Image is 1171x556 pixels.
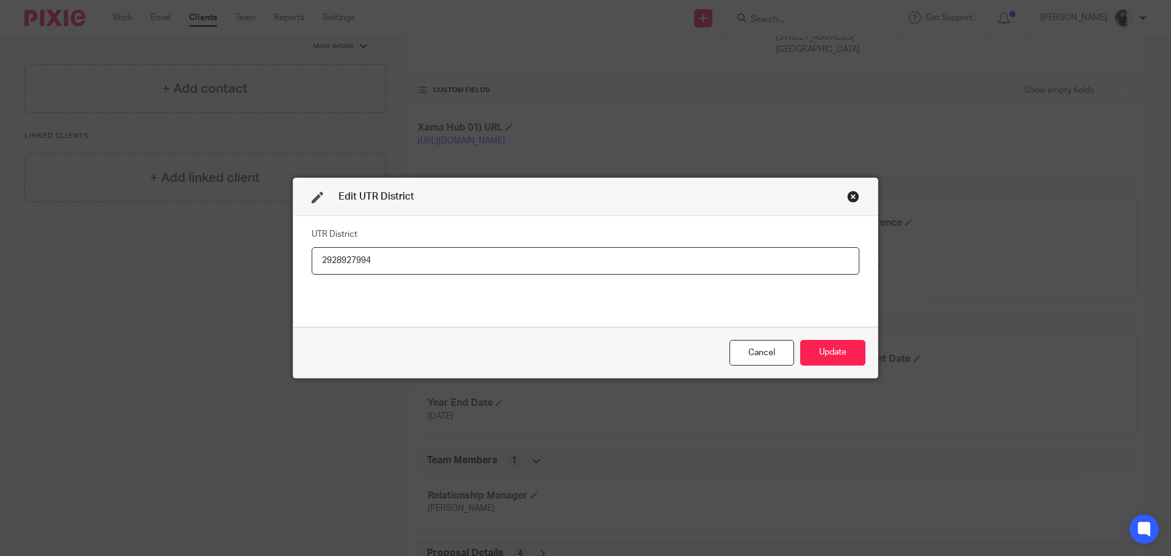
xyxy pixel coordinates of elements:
[847,190,859,203] div: Close this dialog window
[800,340,865,366] button: Update
[312,247,859,275] input: UTR District
[338,192,414,201] span: Edit UTR District
[312,228,357,240] label: UTR District
[729,340,794,366] div: Close this dialog window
